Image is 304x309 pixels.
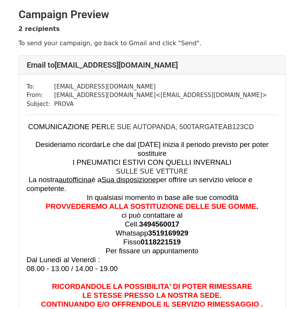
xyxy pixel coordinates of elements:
td: To: [27,82,54,91]
span: TARGATE [191,123,223,131]
span: Fisso [123,238,180,246]
span: Cell. Whatsapp [116,220,189,237]
td: From: [27,91,54,100]
td: [EMAIL_ADDRESS][DOMAIN_NAME] [54,82,267,91]
b: . [256,202,258,210]
b: PROVVEDEREMO ALLA SOSTITUZIONE DELLE SUE GOMME [46,202,256,210]
b: 3519169929 [148,229,189,237]
u: Sua disposizione [101,176,156,184]
span: In qualsiasi momento in base alle sue comodità [27,193,239,201]
span: Desideriamo ricordarLe che [35,140,124,149]
span: Dal Lunedì al Venerdì : [27,256,100,264]
span: AB123CD [223,123,254,131]
b: RICORDANDOLE LA POSSIBILITA' DI POTER RIMESSARE [52,282,252,290]
span: 08.00 - 13.00 / 14.00 - 19.00 [27,265,118,273]
h2: Campaign Preview [19,8,286,21]
b: CONTINUANDO E/O OFFRENDOLE IL SERVIZIO RIMESSAGGIO . [41,300,263,308]
span: ci può contattare al [122,211,183,219]
strong: 2 recipients [19,25,60,32]
u: autofficina [58,176,91,184]
span: La nostra è a per offrire un servizio veloce e competente. [27,176,252,193]
span: dal [DATE] inizia il periodo previsto per poter sostituire [126,140,269,157]
td: Subject: [27,100,54,109]
h4: Email to [EMAIL_ADDRESS][DOMAIN_NAME] [27,60,278,70]
span: I PNEUMATICI ESTIVI CON QUELLI INVERNALI [72,158,231,166]
td: [EMAIL_ADDRESS][DOMAIN_NAME] < [EMAIL_ADDRESS][DOMAIN_NAME] > [54,91,267,100]
span: Per fissare un appuntamento [106,247,199,255]
span: LE SUE AUTO [106,123,152,131]
b: 0118221519 [141,238,181,246]
b: LE STESSE PRESSO LA NOSTRA SEDE. [82,291,222,299]
td: PROVA [54,100,267,109]
b: 3494560017 [139,220,179,228]
span: PANDA, 500 [152,123,191,131]
font: SULLE SUE VETTURE [116,167,188,175]
p: To send your campaign, go back to Gmail and click "Send". [19,39,286,47]
span: COMUNICAZIONE PER [28,123,106,131]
